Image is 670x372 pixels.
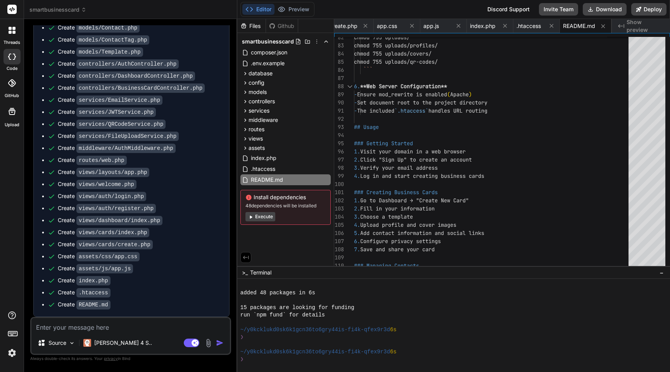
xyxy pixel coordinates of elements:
[360,205,435,212] span: Fill in your information
[58,204,156,212] div: Create
[242,38,294,45] span: smartbusinesscard
[363,66,373,73] span: ```
[334,188,344,196] div: 101
[245,193,326,201] span: Install dependencies
[334,237,344,245] div: 107
[48,339,66,347] p: Source
[76,276,111,285] code: index.php
[354,221,360,228] span: 4.
[5,122,19,128] label: Upload
[354,83,360,90] span: 6.
[334,245,344,254] div: 108
[250,175,284,184] span: README.md
[58,180,136,188] div: Create
[76,83,205,93] code: controllers/BusinessCardController.php
[354,189,438,196] span: ### Creating Business Cards
[76,108,156,117] code: services/JWTService.php
[76,252,140,261] code: assets/css/app.css
[249,79,264,87] span: config
[660,269,664,276] span: −
[76,168,149,177] code: views/layouts/app.php
[204,339,213,348] img: attachment
[245,212,275,221] button: Execute
[76,228,149,237] code: views/cards/index.php
[58,264,133,273] div: Create
[334,156,344,164] div: 97
[266,22,298,30] div: Github
[58,168,149,176] div: Create
[354,91,357,98] span: -
[58,108,156,116] div: Create
[334,58,344,66] div: 85
[216,339,224,347] img: icon
[357,107,394,114] span: The included
[58,156,127,164] div: Create
[658,266,665,279] button: −
[354,262,419,269] span: ### Managing Contacts
[58,72,195,80] div: Create
[275,4,313,15] button: Preview
[58,240,153,249] div: Create
[58,84,205,92] div: Create
[58,216,162,224] div: Create
[58,60,179,68] div: Create
[334,254,344,262] div: 109
[76,23,140,33] code: models/Contact.php
[394,107,428,114] span: `.htaccess`
[330,22,357,30] span: create.php
[250,269,271,276] span: Terminal
[250,59,285,68] span: .env.example
[334,90,344,99] div: 89
[58,228,149,236] div: Create
[58,120,166,128] div: Create
[76,156,127,165] code: routes/web.php
[334,180,344,188] div: 100
[360,83,447,90] span: **Web Server Configuration**
[7,65,17,72] label: code
[354,42,438,49] span: chmod 755 uploads/profiles/
[360,221,456,228] span: Upload profile and cover images
[627,18,664,34] span: Show preview
[354,246,360,253] span: 7.
[240,348,390,356] span: ~/y0kcklukd0sk6k1gcn36to6gry44is-fi4k-qfex9r3d
[76,264,133,273] code: assets/js/app.js
[242,4,275,15] button: Editor
[334,148,344,156] div: 96
[354,140,413,147] span: ### Getting Started
[390,326,397,334] span: 6s
[334,221,344,229] div: 105
[58,252,140,261] div: Create
[334,99,344,107] div: 90
[76,96,162,105] code: services/EmailService.php
[249,97,275,105] span: controllers
[249,144,265,152] span: assets
[249,107,269,115] span: services
[360,246,435,253] span: Save and share your card
[360,229,484,236] span: Add contact information and social links
[583,3,627,16] button: Download
[334,213,344,221] div: 104
[5,92,19,99] label: GitHub
[76,288,111,297] code: .htaccess
[76,216,162,225] code: views/dashboard/index.php
[104,356,118,361] span: privacy
[249,125,264,133] span: routes
[240,289,315,297] span: added 48 packages in 6s
[360,238,441,245] span: Configure privacy settings
[354,99,357,106] span: -
[334,196,344,205] div: 102
[516,22,541,30] span: .htaccess
[354,148,360,155] span: 1.
[334,115,344,123] div: 92
[58,48,143,56] div: Create
[58,24,140,32] div: Create
[334,74,344,82] div: 87
[354,197,360,204] span: 1.
[240,334,243,341] span: ❯
[250,153,277,163] span: index.php
[76,192,146,201] code: views/auth/login.php
[249,88,267,96] span: models
[354,58,438,65] span: chmod 755 uploads/qr-codes/
[249,70,273,77] span: database
[563,22,595,30] span: README.md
